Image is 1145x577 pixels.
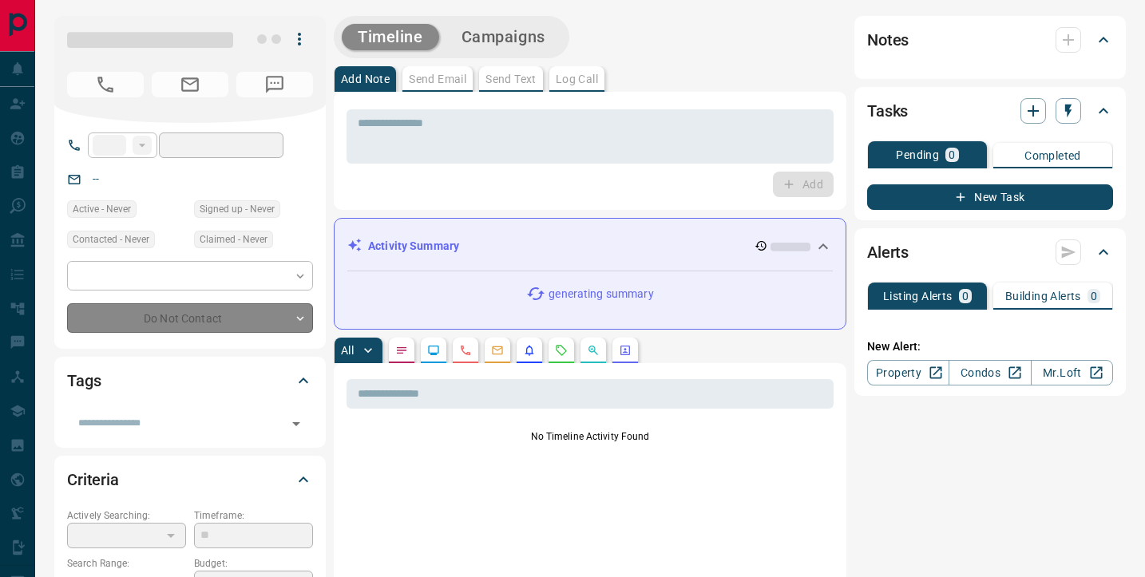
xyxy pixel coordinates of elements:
p: 0 [949,149,955,160]
p: Add Note [341,73,390,85]
p: Building Alerts [1005,290,1081,302]
svg: Opportunities [587,344,600,357]
svg: Requests [555,344,568,357]
a: Property [867,360,949,385]
svg: Notes [395,344,408,357]
p: Completed [1024,150,1081,161]
button: Timeline [342,24,439,50]
p: Budget: [194,556,313,571]
p: 0 [962,290,969,302]
p: Timeframe: [194,508,313,523]
p: generating summary [549,286,653,302]
a: -- [93,172,99,185]
svg: Listing Alerts [523,344,536,357]
p: 0 [1091,290,1097,302]
span: No Email [152,72,228,97]
div: Notes [867,21,1113,59]
span: Claimed - Never [200,231,267,247]
h2: Notes [867,27,909,53]
span: Signed up - Never [200,201,275,217]
span: No Number [236,72,313,97]
div: Criteria [67,460,313,499]
h2: Tasks [867,98,908,124]
div: Activity Summary [347,231,833,261]
a: Condos [949,360,1031,385]
p: New Alert: [867,338,1113,355]
a: Mr.Loft [1031,360,1113,385]
p: Search Range: [67,556,186,571]
h2: Criteria [67,467,119,492]
div: Alerts [867,233,1113,271]
button: Campaigns [446,24,561,50]
div: Do Not Contact [67,303,313,333]
svg: Calls [459,344,472,357]
span: Active - Never [73,201,131,217]
svg: Lead Browsing Activity [427,344,440,357]
span: No Number [67,72,144,97]
p: No Timeline Activity Found [347,429,834,444]
div: Tasks [867,92,1113,130]
p: Listing Alerts [883,290,953,302]
span: Contacted - Never [73,231,149,247]
p: All [341,345,354,356]
h2: Alerts [867,239,909,265]
p: Pending [896,149,939,160]
button: New Task [867,184,1113,210]
h2: Tags [67,368,101,393]
button: Open [285,413,307,435]
svg: Emails [491,344,504,357]
svg: Agent Actions [619,344,632,357]
p: Actively Searching: [67,508,186,523]
div: Tags [67,362,313,400]
p: Activity Summary [368,238,459,255]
